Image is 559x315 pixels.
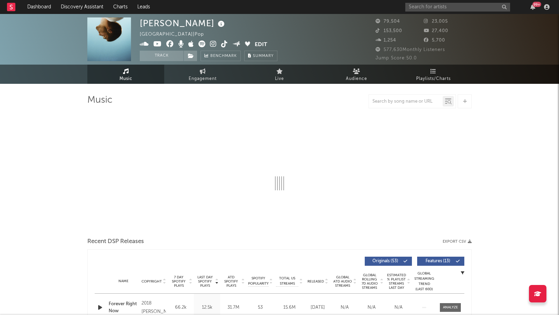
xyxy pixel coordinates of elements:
[307,279,324,284] span: Released
[241,65,318,84] a: Live
[424,38,445,43] span: 5,700
[164,65,241,84] a: Engagement
[387,273,406,290] span: Estimated % Playlist Streams Last Day
[141,279,162,284] span: Copyright
[414,271,435,292] div: Global Streaming Trend (Last 60D)
[424,19,448,24] span: 23,005
[169,275,188,288] span: 7 Day Spotify Plays
[140,51,183,61] button: Track
[222,275,240,288] span: ATD Spotify Plays
[416,75,451,83] span: Playlists/Charts
[248,276,269,286] span: Spotify Popularity
[119,75,132,83] span: Music
[189,75,217,83] span: Engagement
[333,275,352,288] span: Global ATD Audio Streams
[360,304,383,311] div: N/A
[346,75,367,83] span: Audience
[376,29,402,33] span: 153,500
[196,304,218,311] div: 12.5k
[109,301,138,314] a: Forever Right Now
[244,51,277,61] button: Summary
[275,75,284,83] span: Live
[376,38,396,43] span: 1,254
[318,65,395,84] a: Audience
[530,4,535,10] button: 99+
[333,304,356,311] div: N/A
[196,275,214,288] span: Last Day Spotify Plays
[248,304,273,311] div: 53
[369,99,443,104] input: Search by song name or URL
[140,17,226,29] div: [PERSON_NAME]
[532,2,541,7] div: 99 +
[376,19,400,24] span: 79,504
[417,257,464,266] button: Features(13)
[369,259,401,263] span: Originals ( 53 )
[405,3,510,12] input: Search for artists
[255,41,267,49] button: Edit
[201,51,241,61] a: Benchmark
[253,54,274,58] span: Summary
[306,304,329,311] div: [DATE]
[87,237,144,246] span: Recent DSP Releases
[422,259,454,263] span: Features ( 13 )
[365,257,412,266] button: Originals(53)
[376,56,417,60] span: Jump Score: 50.0
[169,304,192,311] div: 66.2k
[276,304,303,311] div: 15.6M
[360,273,379,290] span: Global Rolling 7D Audio Streams
[376,47,445,52] span: 577,630 Monthly Listeners
[109,279,138,284] div: Name
[443,240,472,244] button: Export CSV
[276,276,298,286] span: Total US Streams
[210,52,237,60] span: Benchmark
[387,304,410,311] div: N/A
[87,65,164,84] a: Music
[222,304,245,311] div: 31.7M
[395,65,472,84] a: Playlists/Charts
[424,29,448,33] span: 27,400
[140,30,212,39] div: [GEOGRAPHIC_DATA] | Pop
